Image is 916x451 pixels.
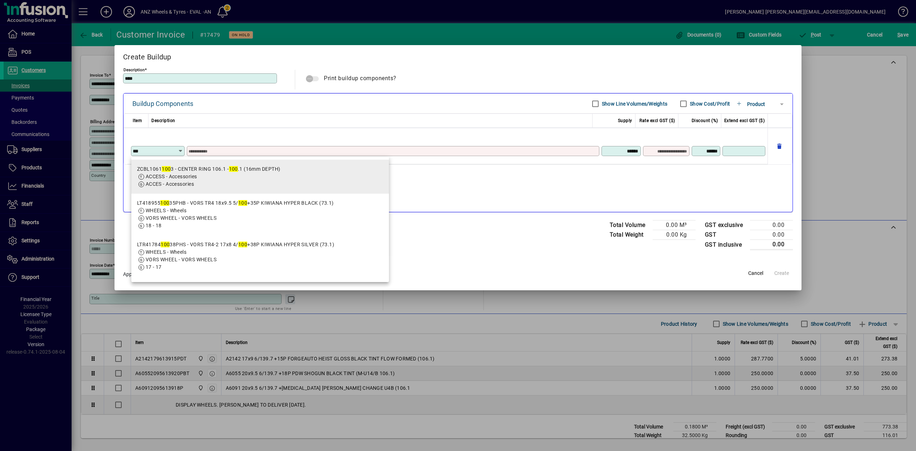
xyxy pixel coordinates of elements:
[606,220,653,230] td: Total Volume
[744,267,767,280] button: Cancel
[123,67,145,72] mat-label: Description
[750,230,793,240] td: 0.00
[137,241,335,248] div: LTR41784 38PHS - VORS TR4-2 17x8 4/ +38P KIWIANA HYPER SILVER (73.1)
[146,257,217,262] span: VORS WHEEL - VORS WHEELS
[774,270,789,277] span: Create
[131,160,389,194] mat-option: ZCBL10611003 - CENTER RING 106.1 - 100.1 (16mm DEPTH)
[146,215,217,221] span: VORS WHEEL - VORS WHEELS
[606,230,653,240] td: Total Weight
[161,242,170,247] em: 100
[151,116,175,125] span: Description
[137,199,334,207] div: LT418955 35PHB - VORS TR4 18x9.5 5/ +35P KIWIANA HYPER BLACK (73.1)
[600,100,667,107] label: Show Line Volumes/Weights
[701,220,750,230] td: GST exclusive
[238,200,247,206] em: 100
[748,270,763,277] span: Cancel
[146,181,194,187] span: ACCES - Accessories
[133,116,142,125] span: Item
[238,242,247,247] em: 100
[132,98,194,110] div: Buildup Components
[146,264,162,270] span: 17 - 17
[162,166,171,172] em: 100
[137,165,281,173] div: ZCBL1061 3 - CENTER RING 106.1 - .1 (16mm DEPTH)
[131,277,389,318] mat-option: B86501885510038GB - B8650F 18x8.5 5/100 +38P ANZ RG GLOSS BLACK (73.1)
[750,240,793,250] td: 0.00
[160,200,169,206] em: 100
[701,240,750,250] td: GST inclusive
[146,223,162,228] span: 18 - 18
[688,100,730,107] label: Show Cost/Profit
[701,230,750,240] td: GST
[146,208,187,213] span: WHEELS - Wheels
[146,174,197,179] span: ACCESS - Accessories
[324,75,396,82] span: Print buildup components?
[229,166,238,172] em: 100
[146,249,187,255] span: WHEELS - Wheels
[653,220,696,230] td: 0.00 M³
[770,267,793,280] button: Create
[114,45,801,66] h2: Create Buildup
[692,116,718,125] span: Discount (%)
[639,116,675,125] span: Rate excl GST ($)
[724,116,765,125] span: Extend excl GST ($)
[750,220,793,230] td: 0.00
[618,116,632,125] span: Supply
[131,194,389,235] mat-option: LT41895510035PHB - VORS TR4 18x9.5 5/100 +35P KIWIANA HYPER BLACK (73.1)
[653,230,696,240] td: 0.00 Kg
[131,235,389,277] mat-option: LTR4178410038PHS - VORS TR4-2 17x8 4/100 +38P KIWIANA HYPER SILVER (73.1)
[123,271,136,277] span: Apply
